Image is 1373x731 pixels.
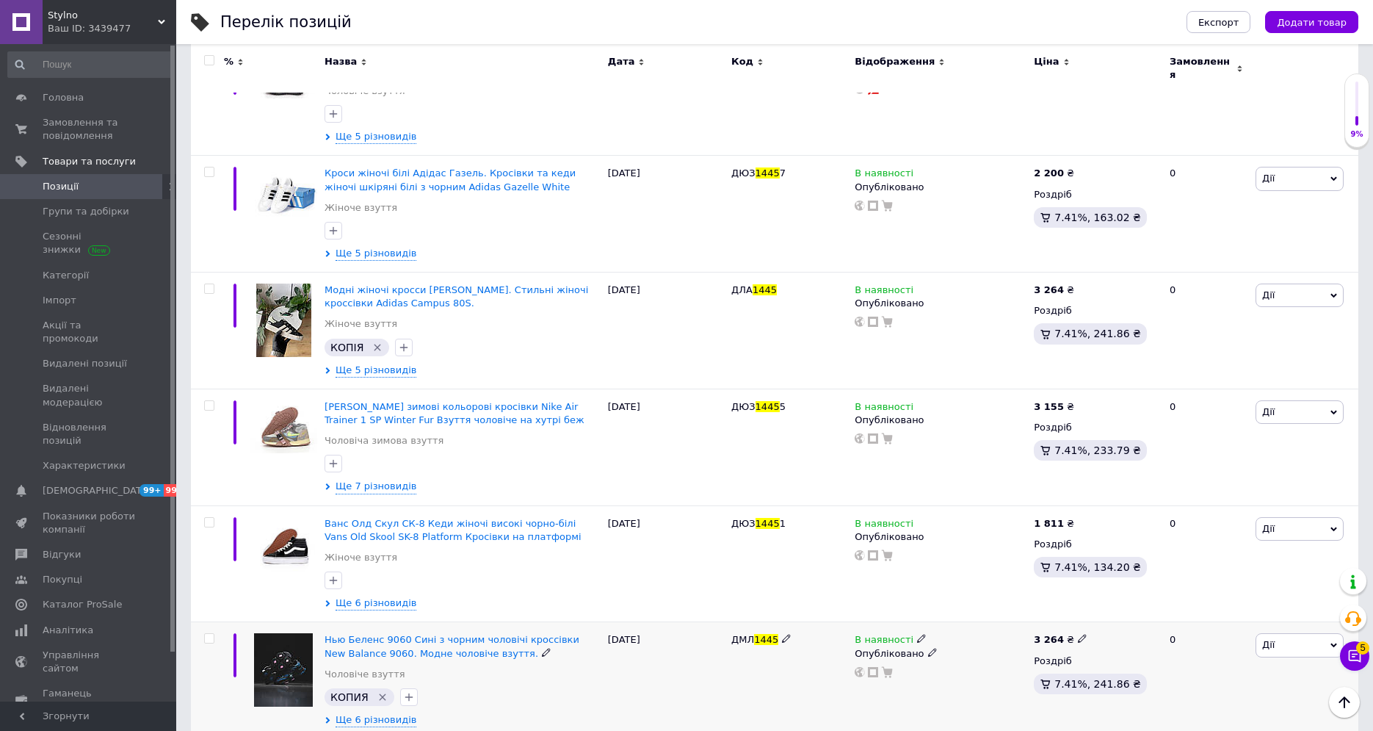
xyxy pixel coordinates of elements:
span: Дії [1262,523,1275,534]
span: ДЮЗ [731,168,756,179]
a: Нью Беленс 9060 Сині з чорним чоловічі кроссівки New Balance 9060. Модне чоловіче взуття. [325,634,579,658]
span: Імпорт [43,294,76,307]
div: Роздріб [1034,188,1157,201]
a: Жіноче взуття [325,201,397,215]
span: 7.41%, 233.79 ₴ [1054,444,1141,456]
span: Аналітика [43,624,93,637]
a: Чоловіче взуття [325,668,405,681]
span: 99+ [140,484,164,497]
span: Код [731,55,753,68]
span: Ще 5 різновидів [336,130,416,144]
input: Пошук [7,51,173,78]
span: Ще 6 різновидів [336,713,416,727]
div: 0 [1161,389,1252,505]
span: 99+ [164,484,188,497]
div: Опубліковано [855,297,1026,310]
span: Товари та послуги [43,155,136,168]
span: В наявності [855,518,913,533]
div: [DATE] [604,39,728,156]
a: Жіноче взуття [325,551,397,564]
span: Видалені модерацією [43,382,136,408]
span: Ціна [1034,55,1059,68]
span: Позиції [43,180,79,193]
div: ₴ [1034,517,1074,530]
span: 1445 [756,168,780,179]
span: В наявності [855,634,913,649]
button: Наверх [1329,687,1360,718]
span: Експорт [1198,17,1239,28]
span: Ще 7 різновидів [336,480,416,494]
span: 7.41%, 241.86 ₴ [1054,678,1141,690]
span: Групи та добірки [43,205,129,218]
span: 7 [780,168,786,179]
span: Stylno [48,9,158,22]
div: 1 [1161,39,1252,156]
a: Кроси жіночі білі Адідас Газель. Кросівки та кеди жіночі шкіряні білі з чорним Adidas Gazelle White [325,168,576,192]
span: Дата [608,55,635,68]
span: Додати товар [1277,17,1347,28]
span: Дії [1262,406,1275,417]
span: Відображення [855,55,935,68]
div: 9% [1345,129,1369,140]
span: Дії [1262,639,1275,650]
a: [PERSON_NAME] зимові кольорові кросівки Nike Air Trainer 1 SP Winter Fur Взуття чоловіче на хутрі... [325,401,584,425]
span: В наявності [855,168,913,183]
span: 1445 [756,518,780,529]
div: Роздріб [1034,655,1157,668]
span: Управління сайтом [43,649,136,675]
span: Відгуки [43,548,81,561]
span: 7.41%, 163.02 ₴ [1054,212,1141,223]
div: Роздріб [1034,421,1157,434]
span: Категорії [43,269,89,282]
span: Замовлення [1170,55,1233,82]
span: Показники роботи компанії [43,510,136,536]
span: Гаманець компанії [43,687,136,713]
div: Опубліковано [855,414,1026,427]
span: Ще 5 різновидів [336,364,416,378]
span: Назва [325,55,357,68]
span: Видалені позиції [43,357,127,370]
img: Найк Аир Трейнер Мужские кроссовки зимние цветные Nike Air Trainer 1 SP Winter Fur Обувь мужская ... [250,400,317,453]
span: 1445 [753,284,777,295]
div: Роздріб [1034,304,1157,317]
div: [DATE] [604,389,728,505]
svg: Видалити мітку [377,691,388,703]
a: Жіноче взуття [325,317,397,331]
b: 3 264 [1034,634,1064,645]
div: 0 [1161,273,1252,389]
div: [DATE] [604,505,728,622]
div: [DATE] [604,156,728,273]
div: Опубліковано [855,647,1026,660]
span: 1445 [754,634,778,645]
span: ДЛА [731,284,753,295]
span: 7.41%, 134.20 ₴ [1054,561,1141,573]
div: [DATE] [604,273,728,389]
span: 1445 [756,401,780,412]
span: 5 [1356,641,1369,655]
span: ДЮЗ [731,401,756,412]
a: Модні жіночі кросси [PERSON_NAME]. Стильні жіночі кроссівки Adidas Campus 80S. [325,284,588,309]
div: ₴ [1034,400,1074,414]
span: Замовлення та повідомлення [43,116,136,143]
div: Перелік позицій [220,15,352,30]
span: КОПИЯ [330,691,369,703]
a: Ванс Олд Скул СК-8 Кеди жіночі високі чорно-білі Vans Old Skool SK-8 Platform Кросівки на платформі [325,518,582,542]
span: 1 [780,518,786,529]
span: В наявності [855,284,913,300]
b: 3 264 [1034,284,1064,295]
img: Модные женские кроссы Адидас Кампус. Стильные женские кроссовки Adidas Campus 80S. [256,284,311,357]
div: Ваш ID: 3439477 [48,22,176,35]
span: Характеристики [43,459,126,472]
span: Дії [1262,289,1275,300]
div: ₴ [1034,633,1087,647]
span: ДМЛ [731,634,754,645]
img: Кроссы женские белые Адидас Газель. Кроссовки и кеды женские кожаные белые с черным Adidas Gazell... [250,167,317,216]
span: [DEMOGRAPHIC_DATA] [43,484,151,497]
b: 1 811 [1034,518,1064,529]
img: Ванс Олд Скул СК-8 Кеды женские высокие черно-белые Vans Old Skool SK-8 Platform Кроссовки на пла... [250,517,317,572]
span: Покупці [43,573,82,586]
